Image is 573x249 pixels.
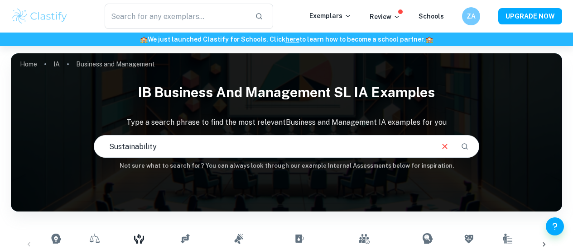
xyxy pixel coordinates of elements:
button: UPGRADE NOW [498,8,562,24]
button: ZA [462,7,480,25]
input: Search for any exemplars... [105,4,248,29]
a: IA [53,58,60,70]
p: Business and Management [76,59,155,69]
input: E.g. tech company expansion, marketing strategies, motivation theories... [94,134,433,159]
h6: ZA [466,11,477,21]
button: Search [457,139,472,154]
a: here [285,36,299,43]
button: Clear [436,138,453,155]
h6: Not sure what to search for? You can always look through our example Internal Assessments below f... [11,161,562,170]
p: Type a search phrase to find the most relevant Business and Management IA examples for you [11,117,562,128]
span: 🏫 [140,36,148,43]
h1: IB Business and Management SL IA examples [11,79,562,106]
h6: We just launched Clastify for Schools. Click to learn how to become a school partner. [2,34,571,44]
img: Clastify logo [11,7,68,25]
p: Review [370,12,400,22]
button: Help and Feedback [546,217,564,235]
span: 🏫 [425,36,433,43]
p: Exemplars [309,11,352,21]
a: Schools [419,13,444,20]
a: Home [20,58,37,70]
